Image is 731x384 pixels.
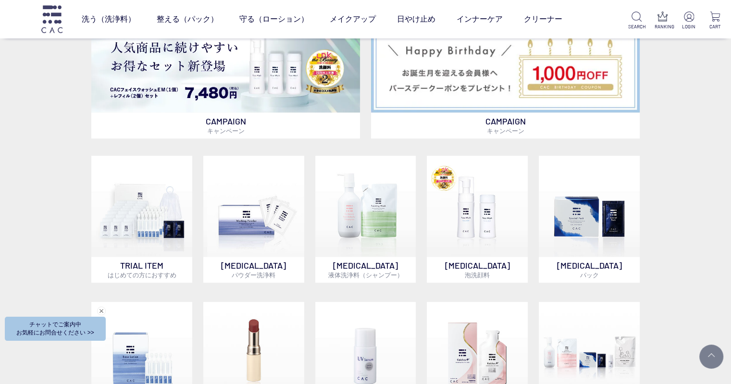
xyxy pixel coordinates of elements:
img: logo [40,5,64,33]
p: [MEDICAL_DATA] [427,257,528,283]
p: [MEDICAL_DATA] [315,257,416,283]
span: はじめての方におすすめ [108,271,176,279]
a: [MEDICAL_DATA]パック [539,156,640,283]
a: LOGIN [681,12,697,30]
a: RANKING [655,12,671,30]
a: クリーナー [524,6,562,33]
img: フェイスウォッシュ＋レフィル2個セット [91,21,360,112]
a: 日やけ止め [397,6,435,33]
p: LOGIN [681,23,697,30]
p: [MEDICAL_DATA] [539,257,640,283]
img: 泡洗顔料 [427,156,528,257]
p: TRIAL ITEM [91,257,192,283]
a: メイクアップ [330,6,376,33]
p: CART [706,23,723,30]
a: フェイスウォッシュ＋レフィル2個セット フェイスウォッシュ＋レフィル2個セット CAMPAIGNキャンペーン [91,21,360,138]
span: キャンペーン [207,127,245,135]
span: 液体洗浄料（シャンプー） [328,271,403,279]
a: インナーケア [457,6,503,33]
p: [MEDICAL_DATA] [203,257,304,283]
a: [MEDICAL_DATA]パウダー洗浄料 [203,156,304,283]
img: トライアルセット [91,156,192,257]
a: SEARCH [628,12,645,30]
a: 守る（ローション） [239,6,309,33]
a: トライアルセット TRIAL ITEMはじめての方におすすめ [91,156,192,283]
p: RANKING [655,23,671,30]
a: バースデークーポン バースデークーポン CAMPAIGNキャンペーン [371,21,640,138]
a: 整える（パック） [157,6,218,33]
img: バースデークーポン [371,21,640,112]
span: キャンペーン [486,127,524,135]
p: SEARCH [628,23,645,30]
span: パウダー洗浄料 [232,271,275,279]
p: CAMPAIGN [91,112,360,138]
a: [MEDICAL_DATA]液体洗浄料（シャンプー） [315,156,416,283]
a: CART [706,12,723,30]
span: パック [580,271,598,279]
a: 泡洗顔料 [MEDICAL_DATA]泡洗顔料 [427,156,528,283]
a: 洗う（洗浄料） [82,6,136,33]
p: CAMPAIGN [371,112,640,138]
span: 泡洗顔料 [465,271,490,279]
